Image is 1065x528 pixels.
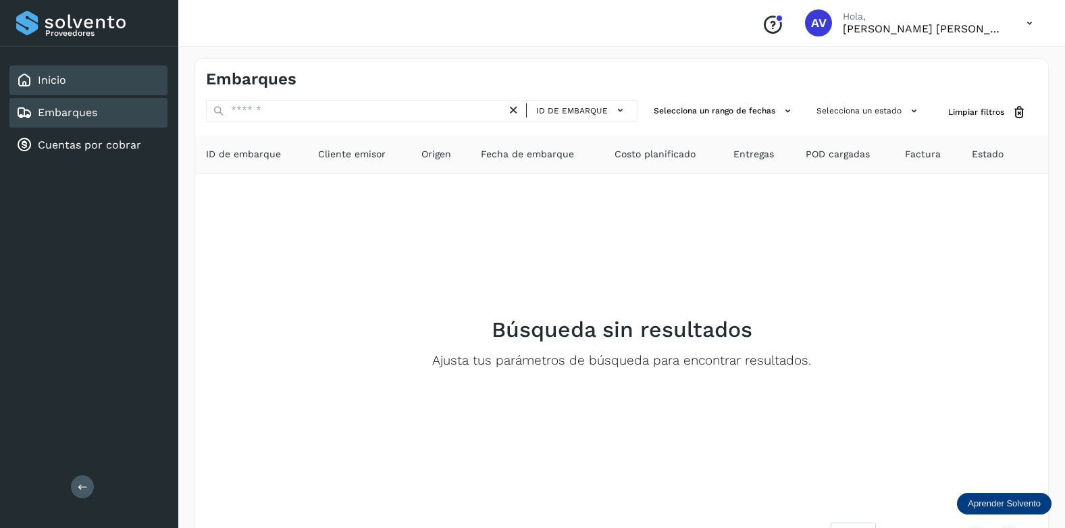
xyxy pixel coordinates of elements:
[972,147,1004,161] span: Estado
[492,317,752,342] h2: Búsqueda sin resultados
[615,147,696,161] span: Costo planificado
[318,147,386,161] span: Cliente emisor
[968,498,1041,509] p: Aprender Solvento
[806,147,870,161] span: POD cargadas
[421,147,451,161] span: Origen
[843,22,1005,35] p: Alicia Villarreal Rosas
[38,138,141,151] a: Cuentas por cobrar
[536,105,608,117] span: ID de embarque
[733,147,774,161] span: Entregas
[957,493,1051,514] div: Aprender Solvento
[432,353,811,369] p: Ajusta tus parámetros de búsqueda para encontrar resultados.
[937,100,1037,125] button: Limpiar filtros
[648,100,800,122] button: Selecciona un rango de fechas
[206,70,296,89] h4: Embarques
[45,28,162,38] p: Proveedores
[38,74,66,86] a: Inicio
[481,147,574,161] span: Fecha de embarque
[9,130,167,160] div: Cuentas por cobrar
[9,65,167,95] div: Inicio
[905,147,941,161] span: Factura
[206,147,281,161] span: ID de embarque
[9,98,167,128] div: Embarques
[38,106,97,119] a: Embarques
[532,101,631,120] button: ID de embarque
[948,106,1004,118] span: Limpiar filtros
[811,100,927,122] button: Selecciona un estado
[843,11,1005,22] p: Hola,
